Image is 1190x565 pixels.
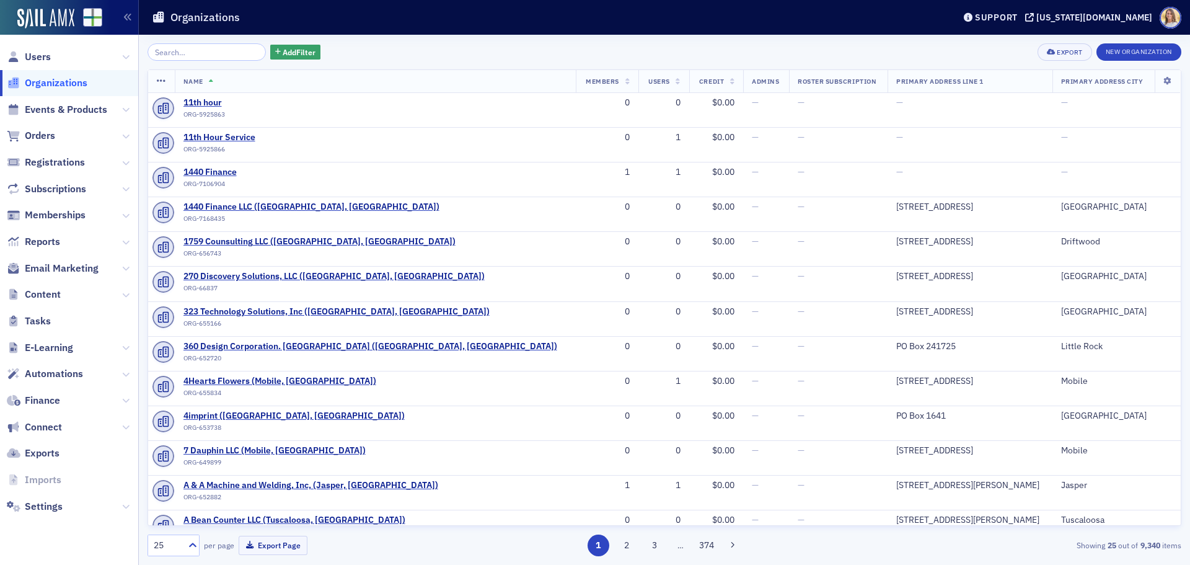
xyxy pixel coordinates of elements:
span: $0.00 [712,375,734,386]
span: — [798,375,804,386]
span: 4imprint (Milwaukee, WI) [183,411,405,422]
span: 7 Dauphin LLC (Mobile, AL) [183,445,366,456]
strong: 25 [1105,540,1118,551]
div: 0 [584,306,630,318]
div: 0 [584,132,630,143]
div: [GEOGRAPHIC_DATA] [1061,202,1172,213]
div: 1 [584,480,630,491]
div: PO Box 241725 [896,341,1044,352]
a: 1440 Finance LLC ([GEOGRAPHIC_DATA], [GEOGRAPHIC_DATA]) [183,202,439,213]
span: — [798,270,804,282]
span: Email Marketing [25,262,99,275]
div: [GEOGRAPHIC_DATA] [1061,306,1172,318]
div: [GEOGRAPHIC_DATA] [1061,271,1172,282]
button: 374 [696,535,718,556]
span: $0.00 [712,340,734,352]
span: — [896,97,903,108]
span: — [1061,166,1068,177]
span: — [896,131,903,143]
a: Imports [7,473,61,487]
span: Members [586,77,619,86]
a: Users [7,50,51,64]
button: Export Page [239,536,307,555]
div: [STREET_ADDRESS] [896,271,1044,282]
a: Automations [7,367,83,381]
div: Little Rock [1061,341,1172,352]
img: SailAMX [83,8,102,27]
div: 0 [584,271,630,282]
div: 0 [584,202,630,213]
div: 0 [647,411,681,422]
a: Finance [7,394,60,407]
span: Orders [25,129,55,143]
span: $0.00 [712,514,734,525]
a: Organizations [7,76,87,90]
span: — [752,270,759,282]
div: ORG-66837 [183,284,485,296]
a: View Homepage [74,8,102,29]
a: 323 Technology Solutions, Inc ([GEOGRAPHIC_DATA], [GEOGRAPHIC_DATA]) [183,306,490,318]
div: 1 [584,167,630,178]
span: Organizations [25,76,87,90]
span: 270 Discovery Solutions, LLC (Birmingham, AL) [183,271,485,282]
span: A & A Machine and Welding, Inc, (Jasper, AL) [183,480,438,491]
button: Export [1038,43,1091,61]
label: per page [204,540,234,551]
div: 0 [647,236,681,247]
div: [STREET_ADDRESS] [896,236,1044,247]
span: Users [25,50,51,64]
span: — [798,306,804,317]
span: Primary Address Line 1 [896,77,984,86]
button: 1 [588,535,609,556]
span: $0.00 [712,97,734,108]
a: 7 Dauphin LLC (Mobile, [GEOGRAPHIC_DATA]) [183,445,366,456]
span: — [752,479,759,491]
a: Orders [7,129,55,143]
a: Email Marketing [7,262,99,275]
div: 0 [584,515,630,526]
span: — [752,445,759,456]
a: 1759 Counsulting LLC ([GEOGRAPHIC_DATA], [GEOGRAPHIC_DATA]) [183,236,456,247]
span: — [752,97,759,108]
div: [STREET_ADDRESS][PERSON_NAME] [896,515,1044,526]
span: — [798,97,804,108]
div: Driftwood [1061,236,1172,247]
span: — [1061,97,1068,108]
div: [STREET_ADDRESS] [896,202,1044,213]
span: … [672,540,689,551]
a: 4imprint ([GEOGRAPHIC_DATA], [GEOGRAPHIC_DATA]) [183,411,405,422]
a: Memberships [7,208,86,222]
span: 360 Design Corporation. Luxe Norwalk (Little Rock, AR) [183,341,557,352]
span: $0.00 [712,479,734,491]
a: Tasks [7,314,51,328]
a: Connect [7,420,62,434]
div: [US_STATE][DOMAIN_NAME] [1036,12,1152,23]
span: Finance [25,394,60,407]
a: SailAMX [17,9,74,29]
div: ORG-652720 [183,354,557,367]
span: — [798,201,804,212]
span: Settings [25,500,63,514]
div: ORG-656743 [183,249,456,262]
span: $0.00 [712,445,734,456]
div: ORG-653738 [183,424,405,436]
a: 11th hour [183,97,296,109]
a: 1440 Finance [183,167,296,178]
div: Export [1057,49,1082,56]
h1: Organizations [170,10,240,25]
a: Exports [7,447,59,460]
span: Users [648,77,670,86]
div: 0 [647,445,681,456]
div: 1 [647,167,681,178]
div: 25 [154,539,181,552]
span: — [752,514,759,525]
div: 0 [584,376,630,387]
div: [STREET_ADDRESS] [896,445,1044,456]
span: Subscriptions [25,182,86,196]
span: — [752,410,759,421]
div: ORG-652882 [183,493,438,505]
div: Mobile [1061,445,1172,456]
span: Registrations [25,156,85,169]
button: New Organization [1096,43,1181,61]
div: Tuscaloosa [1061,515,1172,526]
